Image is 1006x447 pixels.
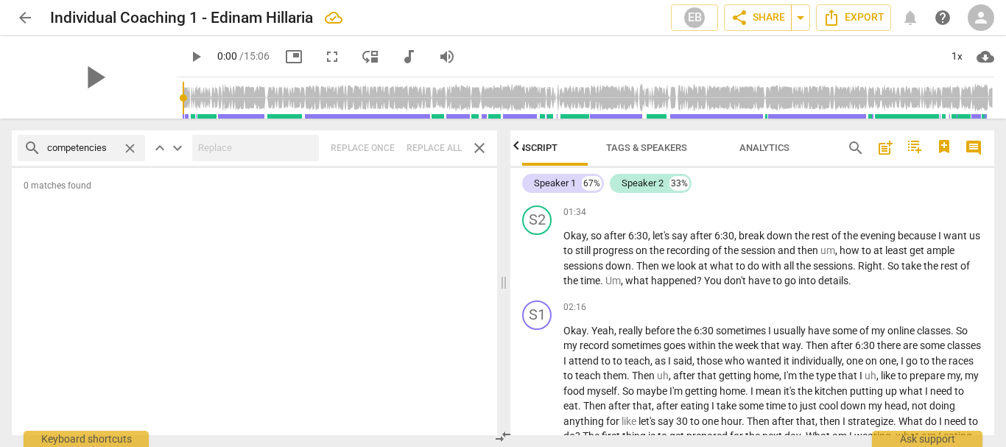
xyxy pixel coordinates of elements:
button: Add summary [873,136,897,160]
span: that [796,415,815,427]
button: Next hit [169,139,186,157]
a: Help [929,4,956,31]
span: on [636,244,650,256]
span: sometimes [611,339,664,351]
button: Add TOC [903,136,926,160]
span: head [884,400,907,412]
span: week [735,339,761,351]
span: after [772,415,796,427]
span: , [779,370,784,381]
span: picture_in_picture [285,48,303,66]
span: at [873,244,885,256]
span: way [782,339,801,351]
span: to [968,415,978,427]
span: I [750,385,756,397]
span: I [843,415,848,427]
span: 0 matches found [12,180,497,204]
span: thing [622,430,648,442]
button: Search [844,136,868,160]
span: that [838,370,859,381]
span: down [840,400,868,412]
span: that [697,370,719,381]
span: of [960,260,970,272]
span: , [734,230,739,242]
span: . [951,325,956,337]
span: up [885,385,899,397]
span: doing [929,400,955,412]
span: so [591,230,604,242]
span: recording [666,244,712,256]
span: after [656,400,680,412]
input: Replace [192,136,314,160]
div: Ask support [872,431,982,447]
span: post_add [876,139,894,157]
span: are [903,339,920,351]
span: classes [917,325,951,337]
span: . [853,260,858,272]
span: play_arrow [75,58,113,96]
span: them [603,370,627,381]
span: we [661,260,677,272]
span: some [920,339,947,351]
span: cool [819,400,840,412]
span: 6:30 [855,339,877,351]
button: Share [724,4,792,31]
span: my [868,400,884,412]
span: take [901,260,924,272]
span: Okay [563,230,586,242]
span: after [690,230,714,242]
span: that [761,339,782,351]
span: wanted [747,355,784,367]
span: I [668,355,673,367]
span: to [613,355,625,367]
div: 67% [582,176,602,191]
span: down [767,230,795,242]
span: the [795,230,812,242]
span: , [621,275,625,286]
span: session [741,244,778,256]
span: I [563,355,569,367]
span: those [697,355,725,367]
span: . [617,385,622,397]
span: the [843,230,860,242]
span: home [753,370,779,381]
span: let's [639,415,658,427]
span: evening [860,230,898,242]
span: compare_arrows [494,428,512,446]
span: Filler word [605,275,621,286]
span: don't [724,275,748,286]
button: Fullscreen [319,43,345,70]
span: fullscreen [323,48,341,66]
span: cloud_download [977,48,994,66]
span: play_arrow [187,48,205,66]
span: 30 [676,415,690,427]
span: Analytics [739,142,789,153]
span: is [648,430,658,442]
span: the [932,355,949,367]
span: 01:34 [563,206,586,219]
span: eating [680,400,711,412]
span: my [871,325,887,337]
span: all [784,260,796,272]
span: then [798,244,820,256]
span: I [925,385,930,397]
span: take [717,400,739,412]
span: 02:16 [563,301,586,314]
span: my [965,370,979,381]
span: . [586,325,591,337]
span: 6:30 [628,230,648,242]
span: teach [575,370,603,381]
span: Then [632,370,657,381]
span: progress [593,244,636,256]
span: online [887,325,917,337]
button: Show/Hide comments [962,136,985,160]
span: Filler word [657,370,669,381]
span: do [748,260,761,272]
span: the [718,339,735,351]
span: hour [721,415,742,427]
span: the [677,325,694,337]
span: / 15:06 [239,50,270,62]
span: time [580,275,600,286]
span: . [801,339,806,351]
span: sometimes [716,325,768,337]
